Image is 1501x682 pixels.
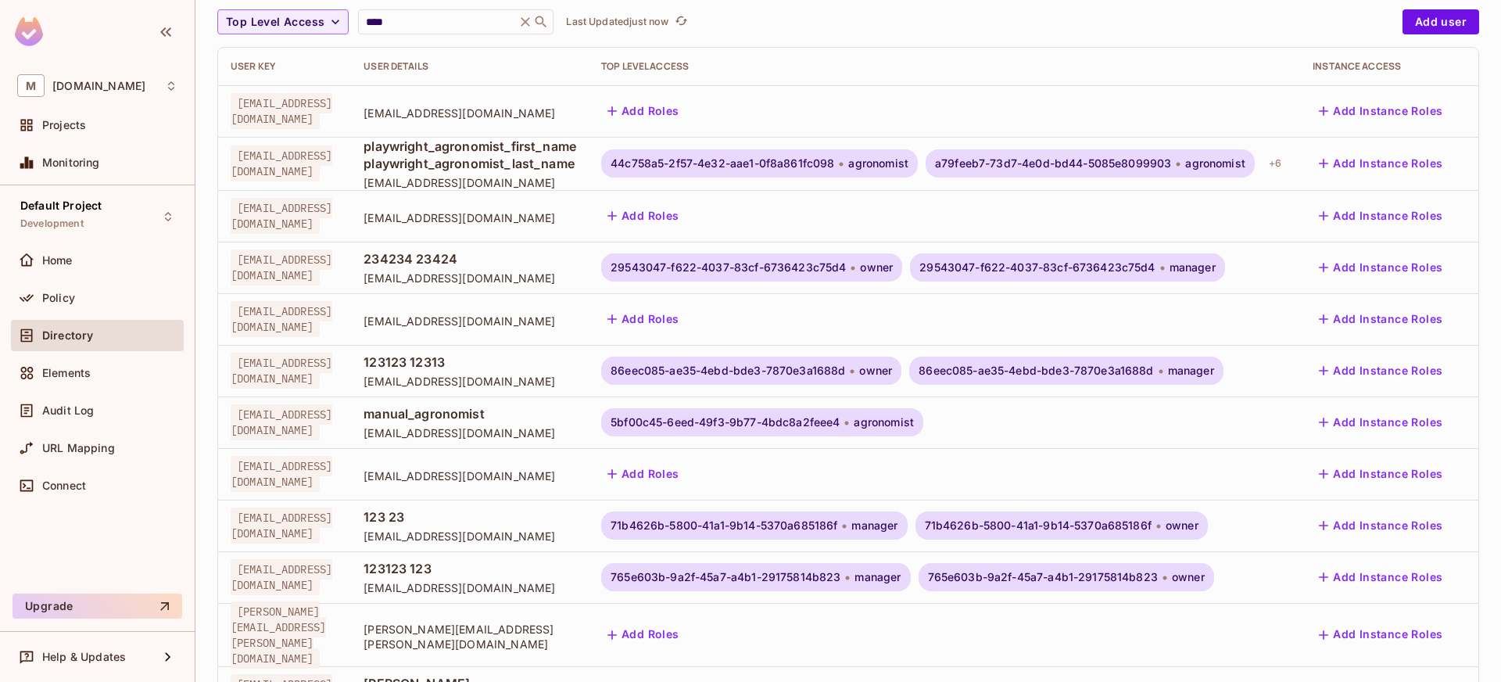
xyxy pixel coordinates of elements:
[1313,565,1449,590] button: Add Instance Roles
[42,156,100,169] span: Monitoring
[231,404,332,440] span: [EMAIL_ADDRESS][DOMAIN_NAME]
[1402,9,1479,34] button: Add user
[364,405,576,422] span: manual_agronomist
[13,594,182,619] button: Upgrade
[217,9,349,34] button: Top Level Access
[601,99,686,124] button: Add Roles
[851,519,897,532] span: manager
[364,622,576,651] span: [PERSON_NAME][EMAIL_ADDRESS][PERSON_NAME][DOMAIN_NAME]
[364,508,576,526] span: 123 23
[42,119,86,131] span: Projects
[854,416,914,429] span: agronomist
[925,519,1152,532] span: 71b4626b-5800-41a1-9b14-5370a685186f
[1313,99,1449,124] button: Add Instance Roles
[42,329,93,342] span: Directory
[1172,571,1205,583] span: owner
[1313,203,1449,228] button: Add Instance Roles
[364,374,576,389] span: [EMAIL_ADDRESS][DOMAIN_NAME]
[1170,261,1216,274] span: manager
[859,364,892,377] span: owner
[364,250,576,267] span: 234234 23424
[20,199,102,212] span: Default Project
[675,14,688,30] span: refresh
[42,292,75,304] span: Policy
[42,404,94,417] span: Audit Log
[364,60,576,73] div: User Details
[42,367,91,379] span: Elements
[860,261,893,274] span: owner
[364,138,576,172] span: playwright_agronomist_first_name playwright_agronomist_last_name
[1313,151,1449,176] button: Add Instance Roles
[848,157,908,170] span: agronomist
[1168,364,1214,377] span: manager
[231,601,326,669] span: [PERSON_NAME][EMAIL_ADDRESS][PERSON_NAME][DOMAIN_NAME]
[231,198,332,234] span: [EMAIL_ADDRESS][DOMAIN_NAME]
[364,529,576,544] span: [EMAIL_ADDRESS][DOMAIN_NAME]
[231,353,332,389] span: [EMAIL_ADDRESS][DOMAIN_NAME]
[42,254,73,267] span: Home
[1263,151,1288,176] div: + 6
[601,461,686,486] button: Add Roles
[231,60,339,73] div: User Key
[928,571,1158,583] span: 765e603b-9a2f-45a7-a4b1-29175814b823
[611,364,845,377] span: 86eec085-ae35-4ebd-bde3-7870e3a1688d
[364,580,576,595] span: [EMAIL_ADDRESS][DOMAIN_NAME]
[854,571,901,583] span: manager
[601,60,1288,73] div: Top Level Access
[364,175,576,190] span: [EMAIL_ADDRESS][DOMAIN_NAME]
[601,623,686,648] button: Add Roles
[42,442,115,454] span: URL Mapping
[1166,519,1198,532] span: owner
[15,17,43,46] img: SReyMgAAAABJRU5ErkJggg==
[42,651,126,663] span: Help & Updates
[1313,461,1449,486] button: Add Instance Roles
[364,354,576,371] span: 123123 12313
[1313,623,1449,648] button: Add Instance Roles
[20,217,84,230] span: Development
[611,519,837,532] span: 71b4626b-5800-41a1-9b14-5370a685186f
[1313,255,1449,280] button: Add Instance Roles
[231,145,332,181] span: [EMAIL_ADDRESS][DOMAIN_NAME]
[566,16,668,28] p: Last Updated just now
[611,261,846,274] span: 29543047-f622-4037-83cf-6736423c75d4
[1185,157,1245,170] span: agronomist
[42,479,86,492] span: Connect
[231,456,332,492] span: [EMAIL_ADDRESS][DOMAIN_NAME]
[364,106,576,120] span: [EMAIL_ADDRESS][DOMAIN_NAME]
[364,210,576,225] span: [EMAIL_ADDRESS][DOMAIN_NAME]
[611,416,840,429] span: 5bf00c45-6eed-49f3-9b77-4bdc8a2feee4
[1313,60,1449,73] div: Instance Access
[1313,410,1449,435] button: Add Instance Roles
[1313,513,1449,538] button: Add Instance Roles
[231,301,332,337] span: [EMAIL_ADDRESS][DOMAIN_NAME]
[364,560,576,577] span: 123123 123
[611,571,840,583] span: 765e603b-9a2f-45a7-a4b1-29175814b823
[364,425,576,440] span: [EMAIL_ADDRESS][DOMAIN_NAME]
[919,364,1153,377] span: 86eec085-ae35-4ebd-bde3-7870e3a1688d
[611,157,834,170] span: 44c758a5-2f57-4e32-aae1-0f8a861fc098
[231,249,332,285] span: [EMAIL_ADDRESS][DOMAIN_NAME]
[364,271,576,285] span: [EMAIL_ADDRESS][DOMAIN_NAME]
[226,13,324,32] span: Top Level Access
[231,93,332,129] span: [EMAIL_ADDRESS][DOMAIN_NAME]
[1313,358,1449,383] button: Add Instance Roles
[672,13,690,31] button: refresh
[17,74,45,97] span: M
[601,203,686,228] button: Add Roles
[364,314,576,328] span: [EMAIL_ADDRESS][DOMAIN_NAME]
[601,307,686,332] button: Add Roles
[231,559,332,595] span: [EMAIL_ADDRESS][DOMAIN_NAME]
[231,508,332,544] span: [EMAIL_ADDRESS][DOMAIN_NAME]
[919,261,1155,274] span: 29543047-f622-4037-83cf-6736423c75d4
[52,80,145,92] span: Workspace: msfourrager.com
[935,157,1171,170] span: a79feeb7-73d7-4e0d-bd44-5085e8099903
[364,468,576,483] span: [EMAIL_ADDRESS][DOMAIN_NAME]
[668,13,690,31] span: Click to refresh data
[1313,307,1449,332] button: Add Instance Roles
